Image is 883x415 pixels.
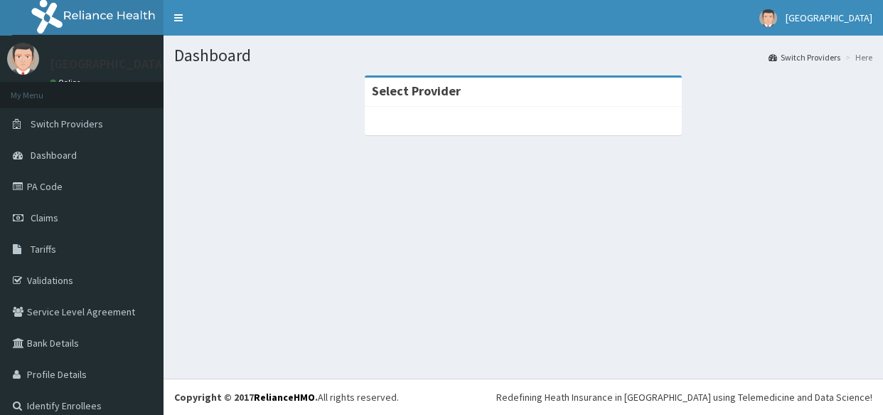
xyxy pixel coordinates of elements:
[164,379,883,415] footer: All rights reserved.
[174,46,872,65] h1: Dashboard
[759,9,777,27] img: User Image
[31,211,58,224] span: Claims
[31,243,56,256] span: Tariffs
[31,117,103,130] span: Switch Providers
[769,51,840,63] a: Switch Providers
[786,11,872,24] span: [GEOGRAPHIC_DATA]
[50,78,84,88] a: Online
[50,58,167,70] p: [GEOGRAPHIC_DATA]
[372,83,461,99] strong: Select Provider
[254,391,315,404] a: RelianceHMO
[842,51,872,63] li: Here
[174,391,318,404] strong: Copyright © 2017 .
[31,149,77,162] span: Dashboard
[7,43,39,75] img: User Image
[496,390,872,404] div: Redefining Heath Insurance in [GEOGRAPHIC_DATA] using Telemedicine and Data Science!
